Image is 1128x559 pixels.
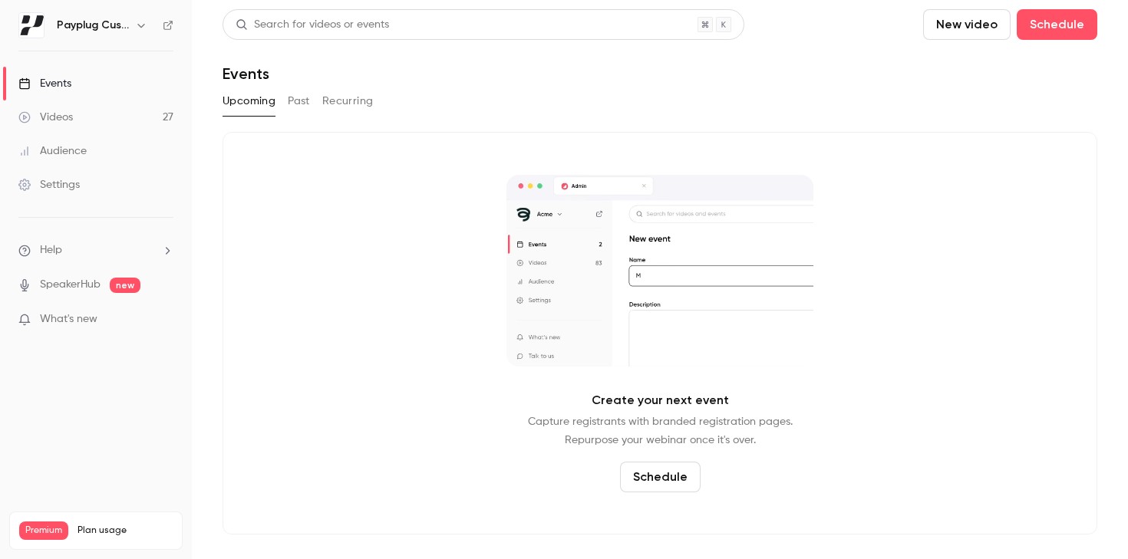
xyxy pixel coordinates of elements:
[18,242,173,258] li: help-dropdown-opener
[40,311,97,327] span: What's new
[40,277,101,293] a: SpeakerHub
[923,9,1011,40] button: New video
[57,18,129,33] h6: Payplug Customer Success
[288,89,310,113] button: Past
[223,89,275,113] button: Upcoming
[40,242,62,258] span: Help
[18,76,71,91] div: Events
[19,521,68,540] span: Premium
[322,89,374,113] button: Recurring
[78,524,173,537] span: Plan usage
[18,143,87,159] div: Audience
[528,413,793,449] p: Capture registrants with branded registration pages. Repurpose your webinar once it's over.
[18,110,73,125] div: Videos
[592,391,729,409] p: Create your next event
[18,177,80,192] div: Settings
[110,278,140,293] span: new
[155,313,173,327] iframe: Noticeable Trigger
[19,13,44,38] img: Payplug Customer Success
[223,64,269,83] h1: Events
[620,462,701,492] button: Schedule
[236,17,389,33] div: Search for videos or events
[1017,9,1097,40] button: Schedule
